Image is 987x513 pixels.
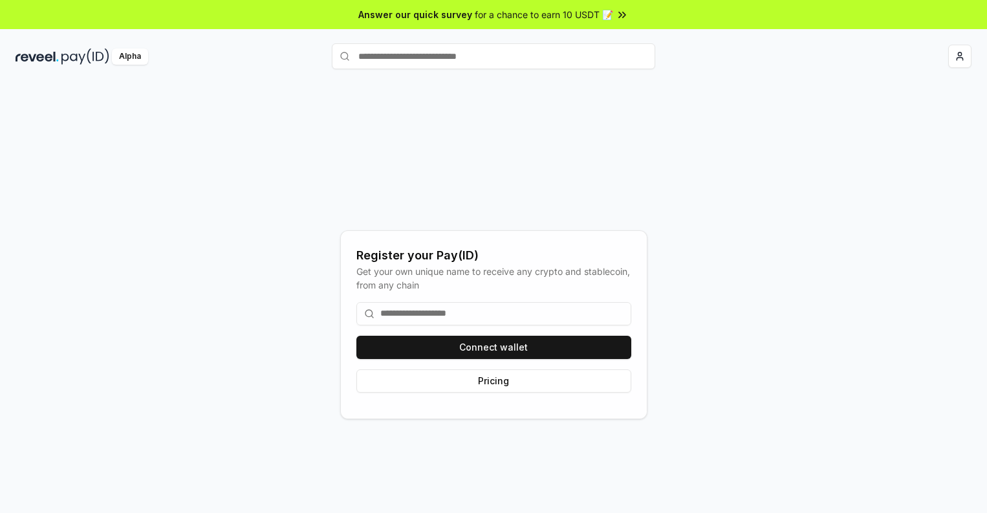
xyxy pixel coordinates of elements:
span: for a chance to earn 10 USDT 📝 [475,8,613,21]
div: Register your Pay(ID) [356,246,631,265]
button: Connect wallet [356,336,631,359]
span: Answer our quick survey [358,8,472,21]
img: reveel_dark [16,49,59,65]
button: Pricing [356,369,631,393]
img: pay_id [61,49,109,65]
div: Alpha [112,49,148,65]
div: Get your own unique name to receive any crypto and stablecoin, from any chain [356,265,631,292]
